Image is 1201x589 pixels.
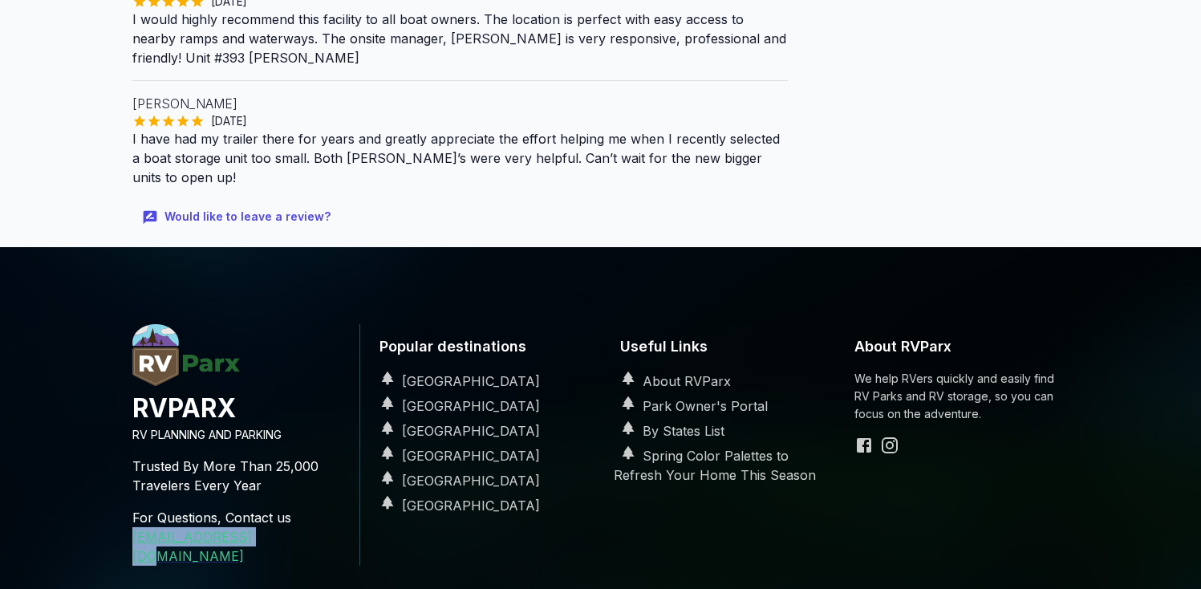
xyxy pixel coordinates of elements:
[132,129,789,187] p: I have had my trailer there for years and greatly appreciate the effort helping me when I recentl...
[373,324,588,370] h6: Popular destinations
[132,529,252,564] a: [EMAIL_ADDRESS][DOMAIN_NAME]
[132,391,347,426] h4: RVPARX
[373,473,540,489] a: [GEOGRAPHIC_DATA]
[373,373,540,389] a: [GEOGRAPHIC_DATA]
[614,423,724,439] a: By States List
[854,324,1069,370] h6: About RVParx
[132,324,240,386] img: RVParx.com
[373,498,540,514] a: [GEOGRAPHIC_DATA]
[205,113,254,129] span: [DATE]
[132,10,789,67] p: I would highly recommend this facility to all boat owners. The location is perfect with easy acce...
[854,370,1069,423] p: We help RVers quickly and easily find RV Parks and RV storage, so you can focus on the adventure.
[373,398,540,414] a: [GEOGRAPHIC_DATA]
[132,426,347,444] p: RV PLANNING AND PARKING
[132,373,347,444] a: RVParx.comRVPARXRV PLANNING AND PARKING
[132,508,347,527] p: For Questions, Contact us
[614,448,816,483] a: Spring Color Palettes to Refresh Your Home This Season
[614,324,829,370] h6: Useful Links
[614,398,768,414] a: Park Owner's Portal
[132,200,343,234] button: Would like to leave a review?
[132,94,789,113] p: [PERSON_NAME]
[373,423,540,439] a: [GEOGRAPHIC_DATA]
[614,373,731,389] a: About RVParx
[373,448,540,464] a: [GEOGRAPHIC_DATA]
[132,444,347,508] p: Trusted By More Than 25,000 Travelers Every Year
